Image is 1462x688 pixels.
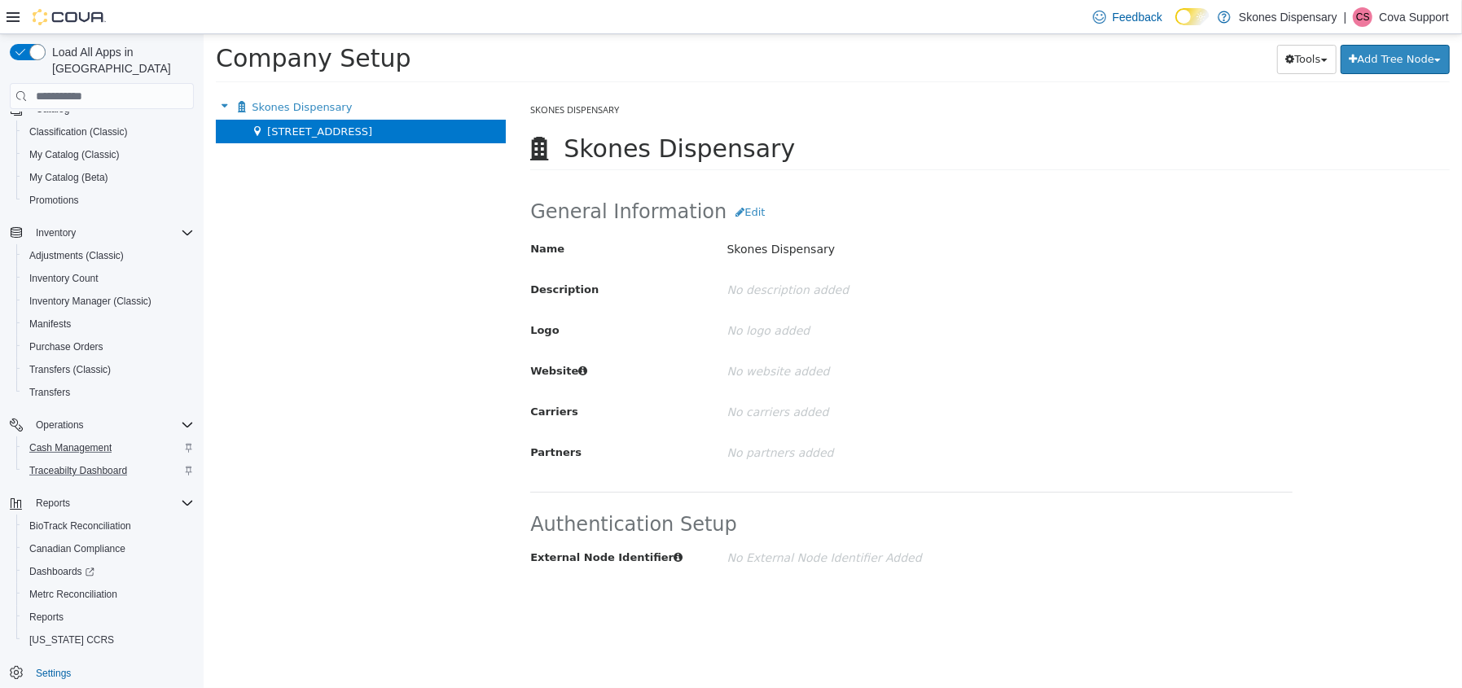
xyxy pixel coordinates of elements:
span: Reports [29,611,64,624]
p: No website added [524,323,1024,352]
div: Cova Support [1353,7,1372,27]
span: My Catalog (Classic) [29,148,120,161]
span: Purchase Orders [23,337,194,357]
span: Operations [29,415,194,435]
a: Adjustments (Classic) [23,246,130,265]
a: Inventory Manager (Classic) [23,291,158,311]
span: Adjustments (Classic) [29,249,124,262]
span: Reports [23,607,194,627]
span: Inventory Count [29,272,99,285]
span: Classification (Classic) [29,125,128,138]
span: [US_STATE] CCRS [29,633,114,646]
span: Reports [36,497,70,510]
p: Skones Dispensary [1239,7,1337,27]
span: Inventory [29,223,194,243]
button: Classification (Classic) [16,121,200,143]
span: Classification (Classic) [23,122,194,142]
button: Reports [16,606,200,629]
button: Reports [3,492,200,515]
button: Transfers (Classic) [16,358,200,381]
span: Logo [327,290,355,302]
a: Dashboards [23,562,101,581]
span: BioTrack Reconciliation [29,519,131,532]
span: Inventory [36,226,76,239]
span: Transfers (Classic) [23,360,194,379]
button: Operations [29,415,90,435]
span: Inventory Manager (Classic) [29,295,151,308]
span: Manifests [23,314,194,334]
a: Inventory Count [23,269,105,288]
span: My Catalog (Classic) [23,145,194,164]
p: No description added [524,242,1024,270]
span: Skones Dispensary [327,69,415,81]
span: Settings [36,667,71,680]
span: Operations [36,418,84,432]
p: No carriers added [524,364,1024,392]
a: Canadian Compliance [23,539,132,559]
button: My Catalog (Beta) [16,166,200,189]
a: Dashboards [16,560,200,583]
span: Promotions [29,194,79,207]
span: Canadian Compliance [23,539,194,559]
a: Metrc Reconciliation [23,585,124,604]
span: My Catalog (Beta) [23,168,194,187]
span: My Catalog (Beta) [29,171,108,184]
span: Traceabilty Dashboard [29,464,127,477]
span: Inventory Count [23,269,194,288]
a: Purchase Orders [23,337,110,357]
a: Transfers (Classic) [23,360,117,379]
span: CS [1356,7,1370,27]
input: Dark Mode [1175,8,1210,25]
button: Metrc Reconciliation [16,583,200,606]
span: Transfers [29,386,70,399]
button: BioTrack Reconciliation [16,515,200,537]
span: External Node Identifier [327,517,470,529]
button: Purchase Orders [16,335,200,358]
a: My Catalog (Classic) [23,145,126,164]
button: Inventory Count [16,267,200,290]
button: Cash Management [16,436,200,459]
button: My Catalog (Classic) [16,143,200,166]
span: Transfers [23,383,194,402]
button: Operations [3,414,200,436]
p: No partners added [524,405,1024,433]
button: Inventory [3,221,200,244]
span: Canadian Compliance [29,542,125,555]
p: No External Node Identifier Added [524,510,1024,538]
p: Skones Dispensary [524,201,1024,230]
p: | [1344,7,1347,27]
a: Transfers [23,383,77,402]
button: Adjustments (Classic) [16,244,200,267]
a: Cash Management [23,438,118,458]
h2: Authentication Setup [327,480,1089,501]
span: Reports [29,493,194,513]
button: Promotions [16,189,200,212]
img: Cova [33,9,106,25]
span: Traceabilty Dashboard [23,461,194,480]
p: No logo added [524,283,1024,311]
a: Reports [23,607,70,627]
span: Dark Mode [1175,25,1176,26]
span: Purchase Orders [29,340,103,353]
a: Settings [29,664,77,683]
a: Feedback [1087,1,1169,33]
span: Dashboards [29,565,94,578]
span: Washington CCRS [23,630,194,650]
span: Carriers [327,371,375,383]
span: Adjustments (Classic) [23,246,194,265]
h2: General Information [327,164,1089,193]
p: Cova Support [1379,7,1449,27]
span: Partners [327,412,378,424]
button: Inventory [29,223,82,243]
span: Inventory Manager (Classic) [23,291,194,311]
span: Skones Dispensary [360,100,591,129]
span: Load All Apps in [GEOGRAPHIC_DATA] [46,44,194,77]
button: Add Tree Node [1137,11,1246,40]
button: Transfers [16,381,200,404]
button: Manifests [16,313,200,335]
button: Canadian Compliance [16,537,200,560]
a: BioTrack Reconciliation [23,516,138,536]
a: [US_STATE] CCRS [23,630,121,650]
span: [STREET_ADDRESS] [64,91,169,103]
button: Settings [3,661,200,685]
